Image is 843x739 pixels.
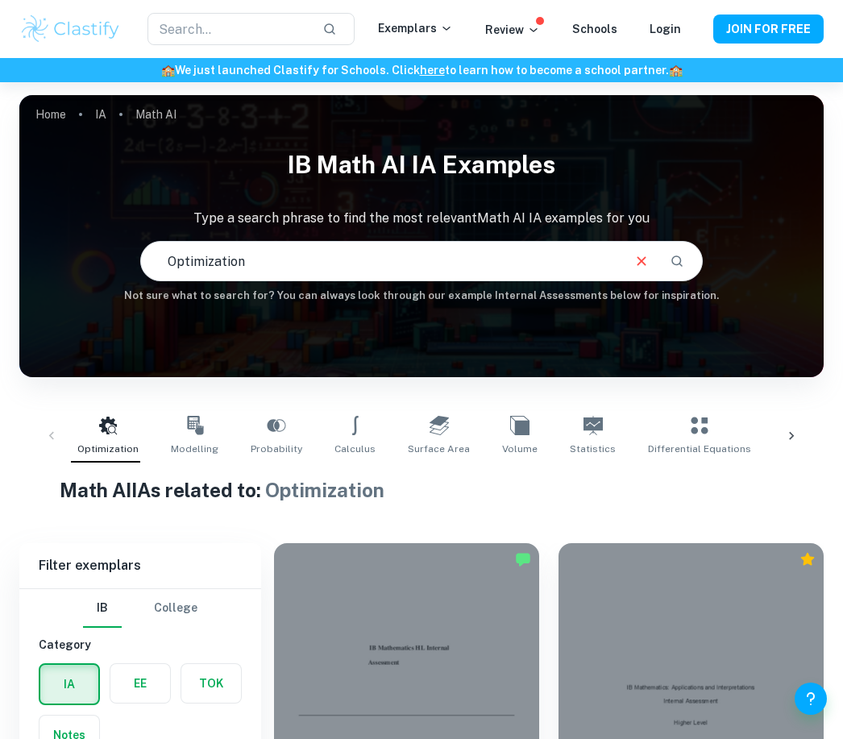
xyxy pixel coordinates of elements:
p: Exemplars [378,19,453,37]
h6: Filter exemplars [19,543,261,588]
button: Search [663,247,691,275]
span: Statistics [570,442,616,456]
span: Calculus [334,442,376,456]
h6: Not sure what to search for? You can always look through our example Internal Assessments below f... [19,288,824,304]
h6: Category [39,636,242,654]
button: College [154,589,197,628]
a: Login [650,23,681,35]
input: Search... [147,13,309,45]
button: Clear [626,246,657,276]
div: Filter type choice [83,589,197,628]
a: Home [35,103,66,126]
img: Clastify logo [19,13,122,45]
div: Premium [799,551,816,567]
h1: IB Math AI IA examples [19,140,824,189]
span: Volume [502,442,538,456]
span: 🏫 [669,64,683,77]
h1: Math AI IAs related to: [60,475,783,504]
button: JOIN FOR FREE [713,15,824,44]
button: Help and Feedback [795,683,827,715]
img: Marked [515,551,531,567]
p: Review [485,21,540,39]
span: Optimization [265,479,384,501]
span: Optimization [77,442,139,456]
button: TOK [181,664,241,703]
button: EE [110,664,170,703]
p: Math AI [135,106,176,123]
a: Schools [572,23,617,35]
span: Modelling [171,442,218,456]
input: E.g. voronoi diagrams, IBD candidates spread, music... [141,239,621,284]
a: IA [95,103,106,126]
button: IB [83,589,122,628]
button: IA [40,665,98,704]
span: Differential Equations [648,442,751,456]
span: Probability [251,442,302,456]
span: Surface Area [408,442,470,456]
h6: We just launched Clastify for Schools. Click to learn how to become a school partner. [3,61,840,79]
span: 🏫 [161,64,175,77]
a: here [420,64,445,77]
p: Type a search phrase to find the most relevant Math AI IA examples for you [19,209,824,228]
